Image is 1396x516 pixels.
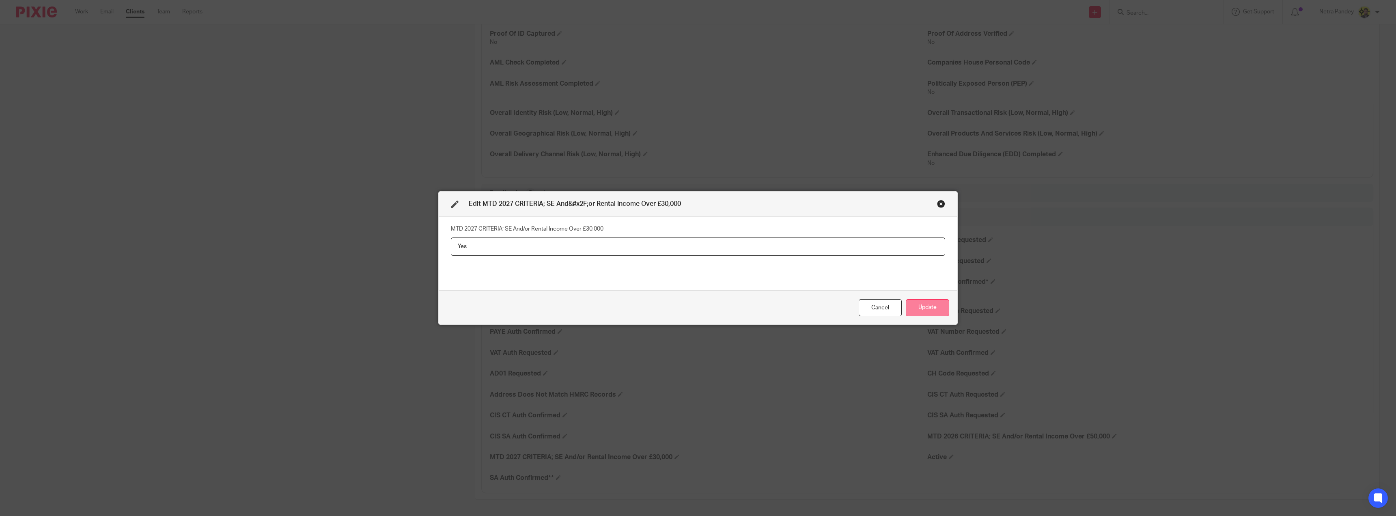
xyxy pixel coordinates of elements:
[937,200,945,208] div: Close this dialog window
[859,299,902,317] div: Close this dialog window
[451,237,945,256] input: MTD 2027 CRITERIA; SE And/or Rental Income Over £30,000
[906,299,949,317] button: Update
[469,201,681,207] span: Edit MTD 2027 CRITERIA; SE And&#x2F;or Rental Income Over £30,000
[451,225,603,233] label: MTD 2027 CRITERIA; SE And/or Rental Income Over £30,000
